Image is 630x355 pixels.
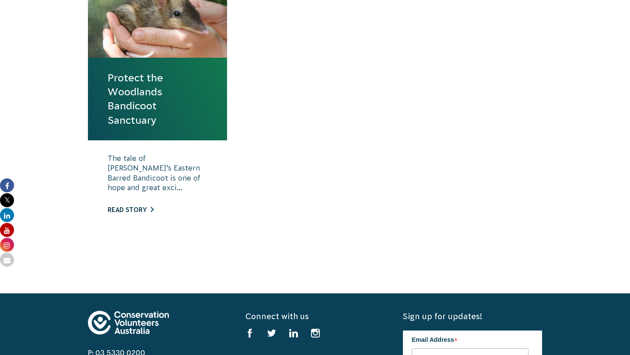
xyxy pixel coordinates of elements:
h5: Sign up for updates! [403,311,542,322]
label: Email Address [412,331,528,347]
img: logo-footer.svg [88,311,169,334]
h5: Connect with us [245,311,385,322]
a: Protect the Woodlands Bandicoot Sanctuary [108,71,207,127]
a: Read story [108,206,154,213]
p: The tale of [PERSON_NAME]’s Eastern Barred Bandicoot is one of hope and great exci... [108,153,207,197]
